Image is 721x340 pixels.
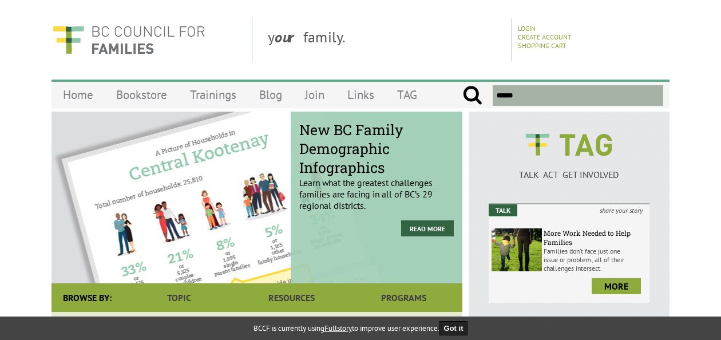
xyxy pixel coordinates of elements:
a: Bookstore [105,81,179,108]
a: Fullstory [324,323,352,333]
a: Blog [248,81,294,108]
span: New BC Family Demographic Infographics [299,120,454,177]
input: Submit [462,85,482,106]
a: Join [294,81,336,108]
h6: More Work Needed to Help Families [544,228,647,247]
i: share your story [593,204,649,216]
img: BC Council for FAMILIES [51,18,206,61]
a: Links [336,81,386,108]
a: Read more [401,220,454,236]
p: TALK ACT GET INVOLVED [489,169,649,180]
a: Resources [235,283,347,312]
div: Browse By: [51,283,123,312]
a: more [592,278,641,294]
a: Programs [348,283,460,312]
em: Talk [489,204,517,216]
p: Families don’t face just one issue or problem; all of their challenges intersect. [544,247,647,272]
div: y family. [259,18,512,61]
a: Topic [123,283,235,312]
button: Got it [439,321,468,335]
a: Login [518,24,536,33]
a: Shopping Cart [518,41,566,50]
a: Trainings [179,81,248,108]
strong: our [275,27,303,46]
img: BCCF's TAG Logo [517,123,620,167]
a: Home [51,81,105,108]
a: TALK ACT GET INVOLVED [489,157,649,180]
a: TAG [386,81,429,108]
a: Create Account [518,33,572,41]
